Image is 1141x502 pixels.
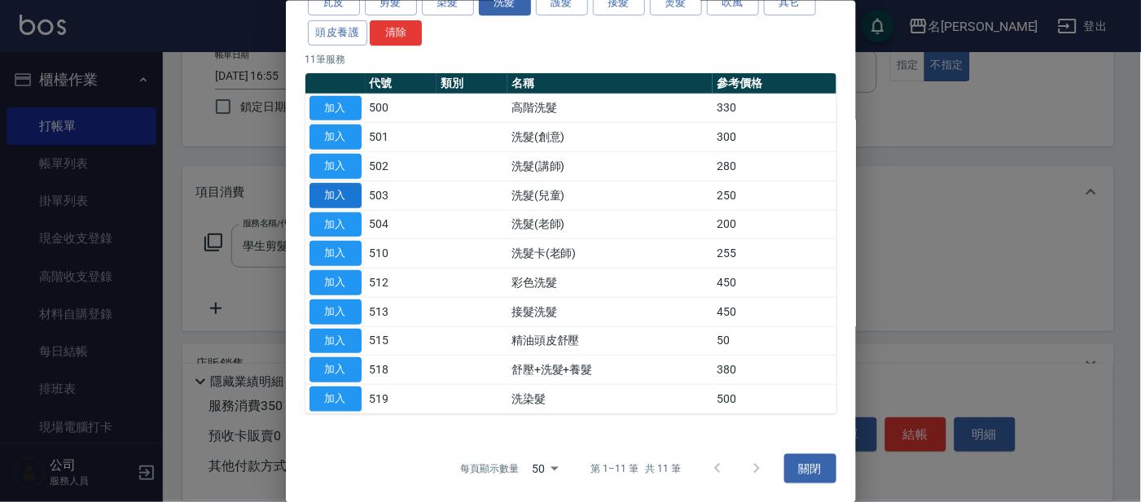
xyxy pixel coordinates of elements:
p: 每頁顯示數量 [460,461,519,475]
td: 精油頭皮舒壓 [507,326,713,356]
div: 50 [525,446,564,490]
th: 參考價格 [713,72,836,94]
td: 洗髮(兒童) [507,181,713,210]
td: 501 [366,122,437,151]
td: 彩色洗髮 [507,268,713,297]
td: 380 [713,355,836,384]
td: 洗髮卡(老師) [507,238,713,268]
td: 接髮洗髮 [507,297,713,326]
p: 11 筆服務 [305,51,836,66]
td: 200 [713,210,836,239]
td: 510 [366,238,437,268]
button: 清除 [370,20,422,45]
button: 加入 [309,212,362,237]
button: 加入 [309,328,362,353]
p: 第 1–11 筆 共 11 筆 [590,461,681,475]
button: 加入 [309,270,362,295]
button: 加入 [309,95,362,120]
td: 280 [713,151,836,181]
td: 300 [713,122,836,151]
button: 頭皮養護 [308,20,368,45]
td: 高階洗髮 [507,94,713,123]
button: 加入 [309,241,362,266]
td: 255 [713,238,836,268]
th: 代號 [366,72,437,94]
td: 512 [366,268,437,297]
td: 舒壓+洗髮+養髮 [507,355,713,384]
td: 330 [713,94,836,123]
td: 500 [713,384,836,413]
td: 500 [366,94,437,123]
td: 504 [366,210,437,239]
td: 519 [366,384,437,413]
button: 關閉 [784,453,836,483]
button: 加入 [309,182,362,207]
button: 加入 [309,154,362,179]
td: 503 [366,181,437,210]
td: 洗髮(創意) [507,122,713,151]
td: 洗髮(講師) [507,151,713,181]
button: 加入 [309,357,362,382]
th: 名稱 [507,72,713,94]
td: 洗髮(老師) [507,210,713,239]
button: 加入 [309,386,362,412]
td: 450 [713,268,836,297]
td: 250 [713,181,836,210]
td: 50 [713,326,836,356]
td: 515 [366,326,437,356]
button: 加入 [309,124,362,150]
th: 類別 [437,72,507,94]
td: 洗染髮 [507,384,713,413]
td: 502 [366,151,437,181]
button: 加入 [309,299,362,324]
td: 450 [713,297,836,326]
td: 513 [366,297,437,326]
td: 518 [366,355,437,384]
